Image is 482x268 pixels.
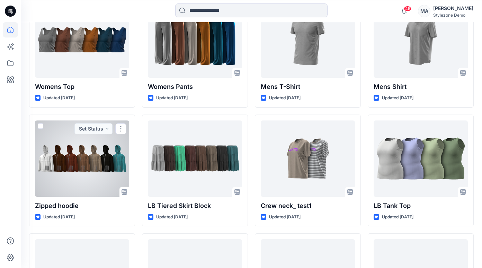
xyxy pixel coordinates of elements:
div: MA [418,5,430,17]
a: Zipped hoodie [35,120,129,197]
p: Womens Pants [148,82,242,92]
a: Mens Shirt [374,1,468,78]
p: Crew neck_ test1 [261,201,355,211]
p: Updated [DATE] [43,94,75,102]
a: Womens Top [35,1,129,78]
p: Updated [DATE] [269,213,301,221]
a: LB Tiered Skirt Block [148,120,242,197]
span: 45 [404,6,411,11]
p: Updated [DATE] [156,213,188,221]
p: Mens T-Shirt [261,82,355,92]
p: Mens Shirt [374,82,468,92]
p: LB Tiered Skirt Block [148,201,242,211]
p: Updated [DATE] [269,94,301,102]
a: Womens Pants [148,1,242,78]
a: LB Tank Top [374,120,468,197]
p: Zipped hoodie [35,201,129,211]
a: Crew neck_ test1 [261,120,355,197]
a: Mens T-Shirt [261,1,355,78]
p: Womens Top [35,82,129,92]
p: Updated [DATE] [156,94,188,102]
p: Updated [DATE] [43,213,75,221]
div: [PERSON_NAME] [433,4,473,12]
div: Stylezone Demo [433,12,473,18]
p: Updated [DATE] [382,94,413,102]
p: LB Tank Top [374,201,468,211]
p: Updated [DATE] [382,213,413,221]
